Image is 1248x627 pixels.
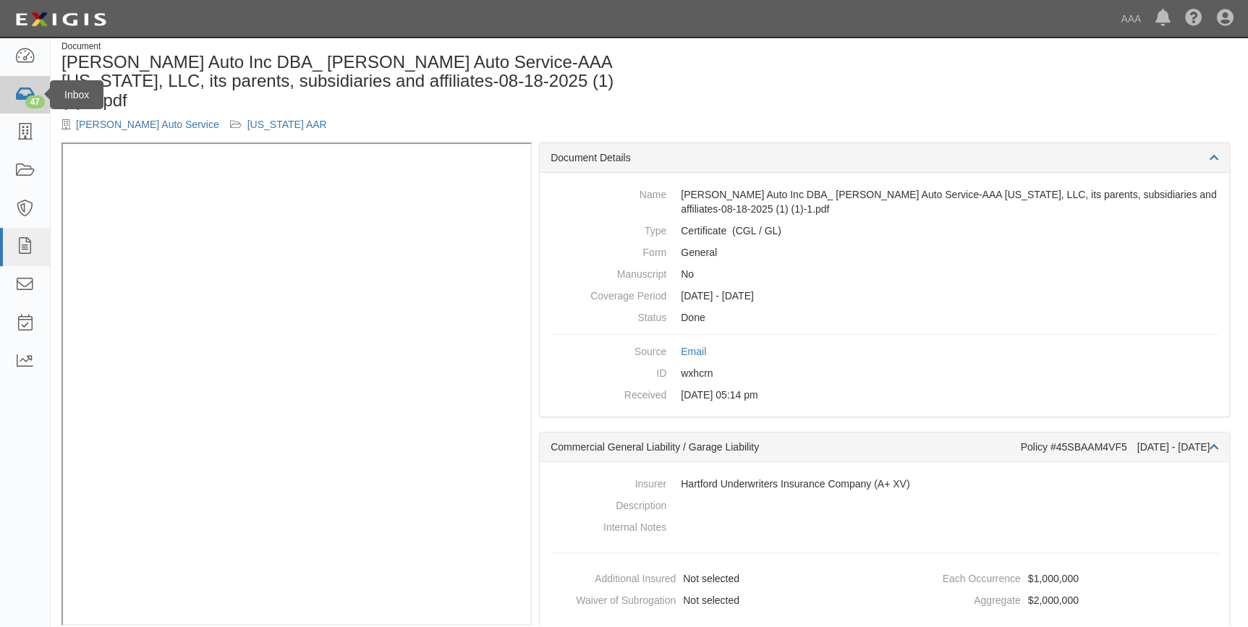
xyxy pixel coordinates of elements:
[76,119,219,130] a: [PERSON_NAME] Auto Service
[551,285,666,303] dt: Coverage Period
[551,285,1218,307] dd: [DATE] - [DATE]
[551,184,1218,220] dd: [PERSON_NAME] Auto Inc DBA_ [PERSON_NAME] Auto Service-AAA [US_STATE], LLC, its parents, subsidia...
[551,242,1218,263] dd: General
[1020,440,1218,454] div: Policy #45SBAAM4VF5 [DATE] - [DATE]
[551,384,1218,406] dd: [DATE] 05:14 pm
[551,263,666,281] dt: Manuscript
[546,589,676,607] dt: Waiver of Subrogation
[551,220,666,238] dt: Type
[891,589,1021,607] dt: Aggregate
[551,362,666,380] dt: ID
[891,568,1021,586] dt: Each Occurrence
[1113,4,1148,33] a: AAA
[551,473,666,491] dt: Insurer
[551,440,1020,454] div: Commercial General Liability / Garage Liability
[551,473,1218,495] dd: Hartford Underwriters Insurance Company (A+ XV)
[891,568,1224,589] dd: $1,000,000
[551,516,666,534] dt: Internal Notes
[551,307,1218,328] dd: Done
[247,119,327,130] a: [US_STATE] AAR
[25,95,45,108] div: 47
[50,80,103,109] div: Inbox
[546,589,879,611] dd: Not selected
[551,263,1218,285] dd: No
[61,40,639,53] div: Document
[540,143,1229,173] div: Document Details
[681,346,706,357] a: Email
[551,495,666,513] dt: Description
[546,568,676,586] dt: Additional Insured
[551,341,666,359] dt: Source
[891,589,1224,611] dd: $2,000,000
[551,242,666,260] dt: Form
[551,362,1218,384] dd: wxhcrn
[551,220,1218,242] dd: Commercial General Liability / Garage Liability
[551,307,666,325] dt: Status
[1185,10,1202,27] i: Help Center - Complianz
[61,53,639,110] h1: [PERSON_NAME] Auto Inc DBA_ [PERSON_NAME] Auto Service-AAA [US_STATE], LLC, its parents, subsidia...
[551,384,666,402] dt: Received
[11,7,111,33] img: logo-5460c22ac91f19d4615b14bd174203de0afe785f0fc80cf4dbbc73dc1793850b.png
[546,568,879,589] dd: Not selected
[551,184,666,202] dt: Name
